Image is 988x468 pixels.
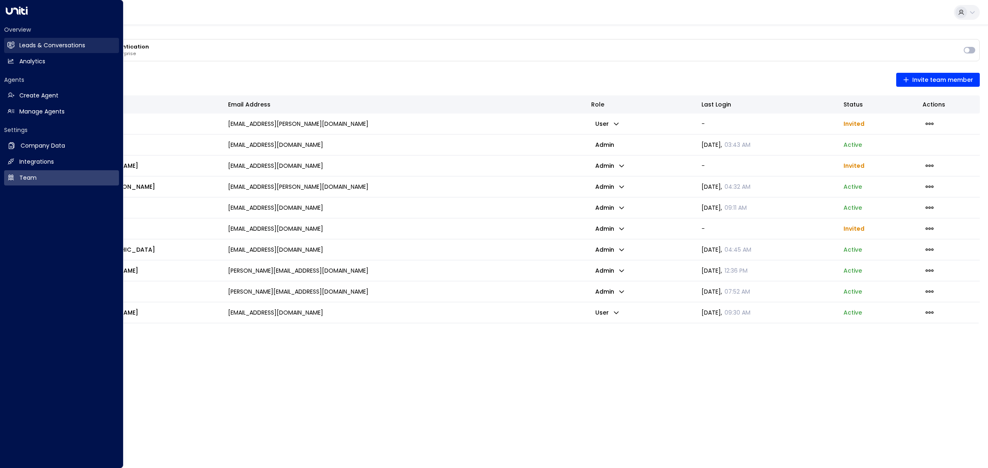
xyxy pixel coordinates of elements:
a: Manage Agents [4,104,119,119]
p: [PERSON_NAME][EMAIL_ADDRESS][DOMAIN_NAME] [228,287,368,296]
h2: Team [19,174,37,182]
h2: Create Agent [19,91,58,100]
span: [DATE] , [701,246,751,254]
span: Invited [844,162,864,170]
h2: Leads & Conversations [19,41,85,50]
td: - [696,114,838,134]
a: Leads & Conversations [4,38,119,53]
p: active [844,183,862,191]
p: active [844,308,862,317]
p: active [844,141,862,149]
a: Integrations [4,154,119,169]
div: Email Address [228,100,580,109]
span: [DATE] , [701,204,747,212]
span: 04:32 AM [725,183,750,191]
p: [EMAIL_ADDRESS][DOMAIN_NAME] [228,141,323,149]
p: admin [591,138,618,151]
a: Analytics [4,54,119,69]
a: Company Data [4,138,119,153]
span: 03:43 AM [725,141,750,149]
p: [EMAIL_ADDRESS][DOMAIN_NAME] [228,308,323,317]
button: user [591,307,624,318]
h2: Analytics [19,57,45,66]
p: active [844,266,862,275]
td: - [696,218,838,239]
button: admin [591,265,629,276]
span: Invite team member [903,75,974,85]
span: [DATE] , [701,141,750,149]
p: [EMAIL_ADDRESS][DOMAIN_NAME] [228,204,323,212]
h2: Company Data [21,141,65,150]
span: Invited [844,225,864,233]
span: [DATE] , [701,183,750,191]
button: admin [591,244,629,255]
div: Status [844,100,911,109]
p: active [844,287,862,296]
h3: Enterprise Multi-Factor Authentication [37,44,960,50]
h2: Manage Agents [19,107,65,116]
p: Require MFA for all users in your enterprise [37,51,960,57]
h2: Integrations [19,158,54,166]
button: admin [591,202,629,213]
span: 04:45 AM [725,246,751,254]
button: admin [591,181,629,192]
button: admin [591,223,629,234]
button: admin [591,286,629,297]
h2: Settings [4,126,119,134]
h2: Overview [4,25,119,34]
p: [EMAIL_ADDRESS][PERSON_NAME][DOMAIN_NAME] [228,183,368,191]
td: - [696,155,838,176]
span: [DATE] , [701,266,748,275]
p: [EMAIL_ADDRESS][DOMAIN_NAME] [228,225,323,233]
div: Last Login [701,100,832,109]
span: 12:36 PM [725,266,748,275]
div: Last Login [701,100,731,109]
span: 07:52 AM [725,287,750,296]
p: active [844,204,862,212]
div: Name [39,100,217,109]
div: Actions [923,100,974,109]
span: Invited [844,120,864,128]
p: active [844,246,862,254]
a: Team [4,170,119,185]
button: admin [591,160,629,171]
button: user [591,118,624,130]
p: [EMAIL_ADDRESS][DOMAIN_NAME] [228,162,323,170]
div: Email Address [228,100,270,109]
span: [DATE] , [701,308,750,317]
h2: Agents [4,76,119,84]
p: [EMAIL_ADDRESS][DOMAIN_NAME] [228,246,323,254]
a: Create Agent [4,88,119,103]
p: [EMAIL_ADDRESS][PERSON_NAME][DOMAIN_NAME] [228,120,368,128]
div: Role [591,100,690,109]
span: [DATE] , [701,287,750,296]
span: 09:11 AM [725,204,747,212]
p: [PERSON_NAME][EMAIL_ADDRESS][DOMAIN_NAME] [228,266,368,275]
span: 09:30 AM [725,308,750,317]
button: Invite team member [896,73,980,87]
